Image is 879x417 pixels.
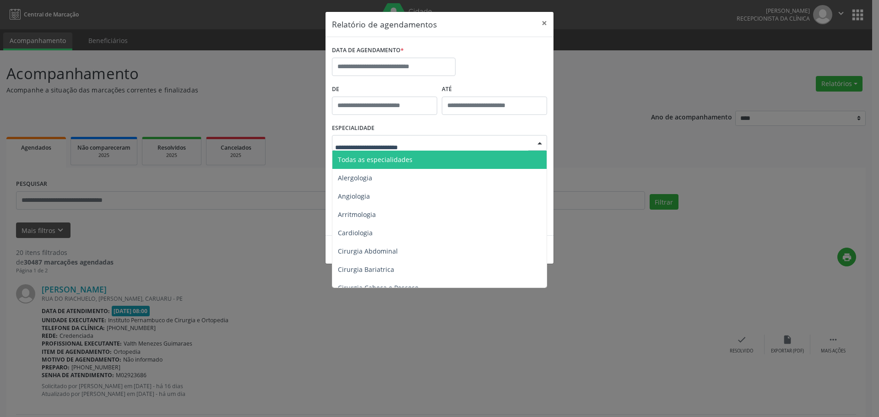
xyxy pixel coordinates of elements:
span: Arritmologia [338,210,376,219]
label: De [332,82,437,97]
h5: Relatório de agendamentos [332,18,437,30]
span: Cirurgia Abdominal [338,247,398,255]
span: Cirurgia Bariatrica [338,265,394,274]
label: DATA DE AGENDAMENTO [332,43,404,58]
span: Cirurgia Cabeça e Pescoço [338,283,418,292]
label: ATÉ [442,82,547,97]
span: Cardiologia [338,228,373,237]
button: Close [535,12,553,34]
span: Angiologia [338,192,370,200]
span: Todas as especialidades [338,155,412,164]
label: ESPECIALIDADE [332,121,374,135]
span: Alergologia [338,173,372,182]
